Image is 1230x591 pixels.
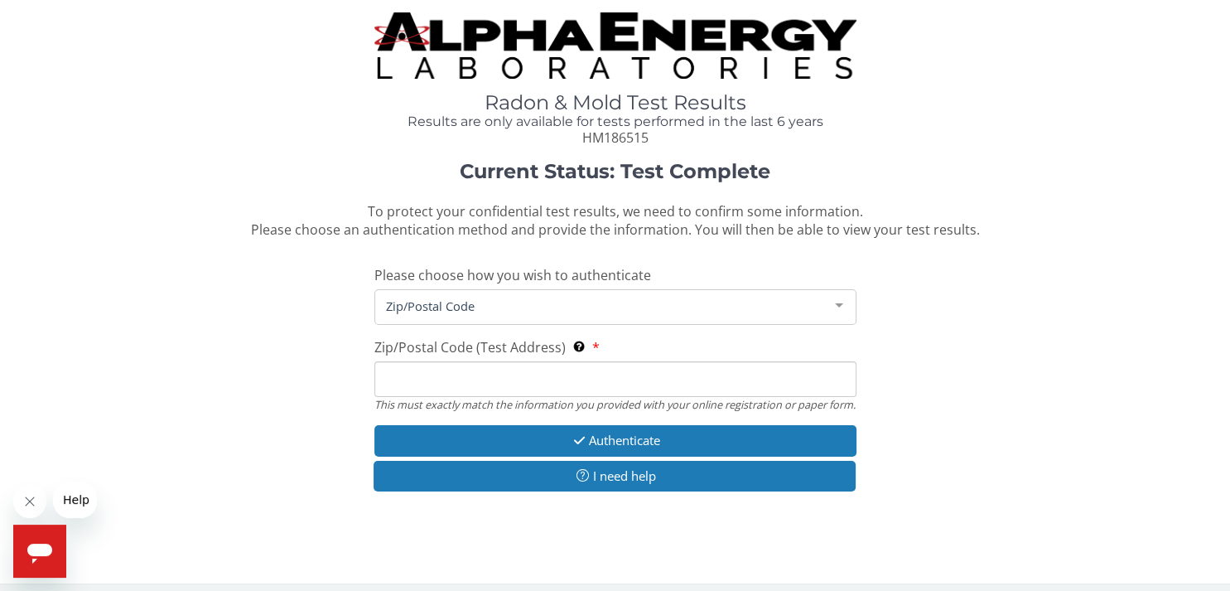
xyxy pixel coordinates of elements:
img: TightCrop.jpg [374,12,856,79]
span: Zip/Postal Code (Test Address) [374,338,566,356]
iframe: Message from company [53,482,97,518]
span: Zip/Postal Code [382,297,822,315]
iframe: Close message [13,485,46,518]
h1: Radon & Mold Test Results [374,92,856,114]
strong: Current Status: Test Complete [460,159,770,183]
span: HM186515 [582,128,649,147]
iframe: Button to launch messaging window [13,525,66,578]
button: Authenticate [374,425,856,456]
span: Please choose how you wish to authenticate [374,266,651,284]
h4: Results are only available for tests performed in the last 6 years [374,114,856,129]
div: This must exactly match the information you provided with your online registration or paper form. [374,397,856,412]
button: I need help [374,461,856,492]
span: To protect your confidential test results, we need to confirm some information. Please choose an ... [251,202,980,240]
